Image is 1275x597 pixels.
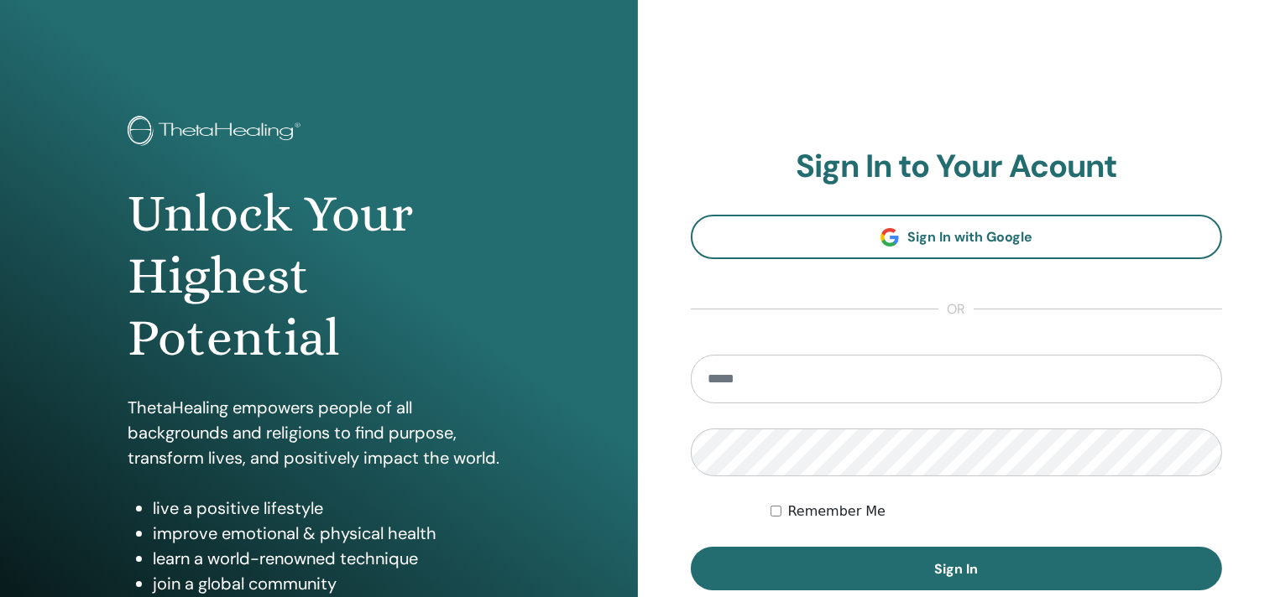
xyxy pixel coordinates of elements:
[938,299,974,319] span: or
[771,501,1222,522] div: Keep me authenticated indefinitely or until I manually logout
[934,560,978,578] span: Sign In
[128,395,510,470] p: ThetaHealing empowers people of all backgrounds and religions to find purpose, transform lives, a...
[153,521,510,546] li: improve emotional & physical health
[788,501,886,522] label: Remember Me
[153,496,510,521] li: live a positive lifestyle
[128,183,510,370] h1: Unlock Your Highest Potential
[153,571,510,596] li: join a global community
[691,547,1223,590] button: Sign In
[691,148,1223,186] h2: Sign In to Your Acount
[153,546,510,571] li: learn a world-renowned technique
[691,215,1223,259] a: Sign In with Google
[907,228,1032,246] span: Sign In with Google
